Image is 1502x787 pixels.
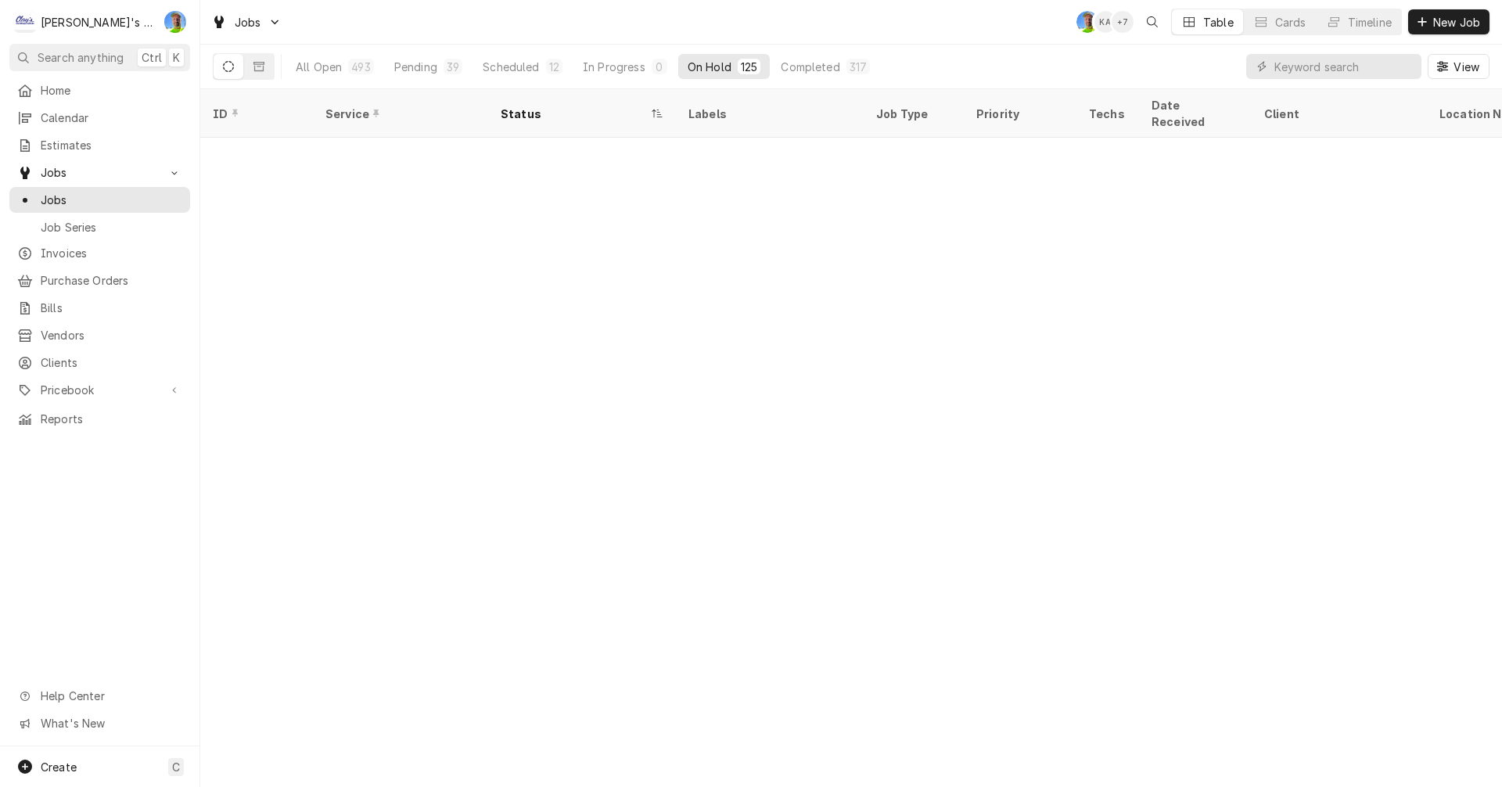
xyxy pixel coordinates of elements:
span: Vendors [41,327,182,343]
span: Search anything [38,49,124,66]
div: C [14,11,36,33]
span: Create [41,760,77,774]
div: Table [1203,14,1234,31]
span: Bills [41,300,182,316]
button: New Job [1408,9,1489,34]
div: In Progress [583,59,645,75]
a: Estimates [9,132,190,158]
span: Estimates [41,137,182,153]
div: GA [164,11,186,33]
div: On Hold [688,59,731,75]
span: K [173,49,180,66]
span: Help Center [41,688,181,704]
span: Calendar [41,110,182,126]
div: Pending [394,59,437,75]
div: Cards [1275,14,1306,31]
div: 39 [447,59,459,75]
div: 317 [850,59,867,75]
a: Reports [9,406,190,432]
div: 0 [655,59,664,75]
span: Jobs [41,164,159,181]
span: Job Series [41,219,182,235]
span: Jobs [235,14,261,31]
div: All Open [296,59,342,75]
div: Service [325,106,473,122]
a: Go to Jobs [9,160,190,185]
a: Go to Jobs [205,9,288,35]
span: C [172,759,180,775]
div: Job Type [876,106,951,122]
div: [PERSON_NAME]'s Refrigeration [41,14,156,31]
a: Clients [9,350,190,376]
div: KA [1094,11,1116,33]
div: Status [501,106,648,122]
a: Purchase Orders [9,268,190,293]
span: New Job [1430,14,1483,31]
div: Priority [976,106,1061,122]
a: Go to What's New [9,710,190,736]
div: Completed [781,59,839,75]
span: Clients [41,354,182,371]
a: Job Series [9,214,190,240]
div: 12 [549,59,559,75]
span: Invoices [41,245,182,261]
div: Techs [1089,106,1126,122]
div: Scheduled [483,59,539,75]
a: Home [9,77,190,103]
a: Invoices [9,240,190,266]
a: Vendors [9,322,190,348]
a: Jobs [9,187,190,213]
div: Korey Austin's Avatar [1094,11,1116,33]
input: Keyword search [1274,54,1414,79]
span: What's New [41,715,181,731]
div: Client [1264,106,1411,122]
a: Go to Help Center [9,683,190,709]
span: Ctrl [142,49,162,66]
div: Clay's Refrigeration's Avatar [14,11,36,33]
button: Search anythingCtrlK [9,44,190,71]
div: + 7 [1112,11,1134,33]
a: Go to Pricebook [9,377,190,403]
div: 125 [741,59,757,75]
span: Jobs [41,192,182,208]
div: Timeline [1348,14,1392,31]
div: Greg Austin's Avatar [164,11,186,33]
div: Labels [688,106,851,122]
span: Home [41,82,182,99]
div: 493 [351,59,370,75]
div: ID [213,106,297,122]
span: Reports [41,411,182,427]
button: View [1428,54,1489,79]
a: Bills [9,295,190,321]
div: Date Received [1152,97,1236,130]
button: Open search [1140,9,1165,34]
span: Pricebook [41,382,159,398]
span: Purchase Orders [41,272,182,289]
div: GA [1076,11,1098,33]
div: Greg Austin's Avatar [1076,11,1098,33]
span: View [1450,59,1482,75]
a: Calendar [9,105,190,131]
